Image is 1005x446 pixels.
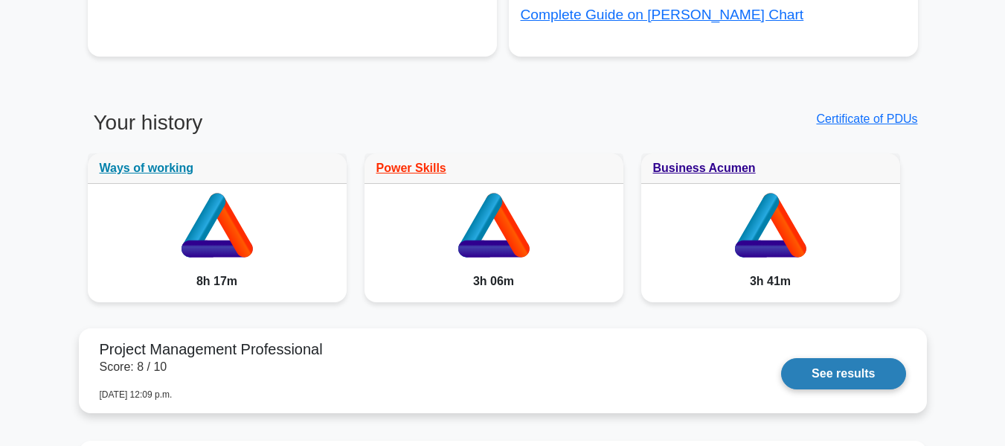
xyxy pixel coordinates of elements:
[100,162,194,174] a: Ways of working
[781,358,905,389] a: See results
[88,261,347,302] div: 8h 17m
[641,261,900,302] div: 3h 41m
[521,7,804,22] a: Complete Guide on [PERSON_NAME] Chart
[365,261,623,302] div: 3h 06m
[653,162,756,174] a: Business Acumen
[88,110,494,147] h3: Your history
[816,112,917,125] a: Certificate of PDUs
[376,162,446,174] a: Power Skills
